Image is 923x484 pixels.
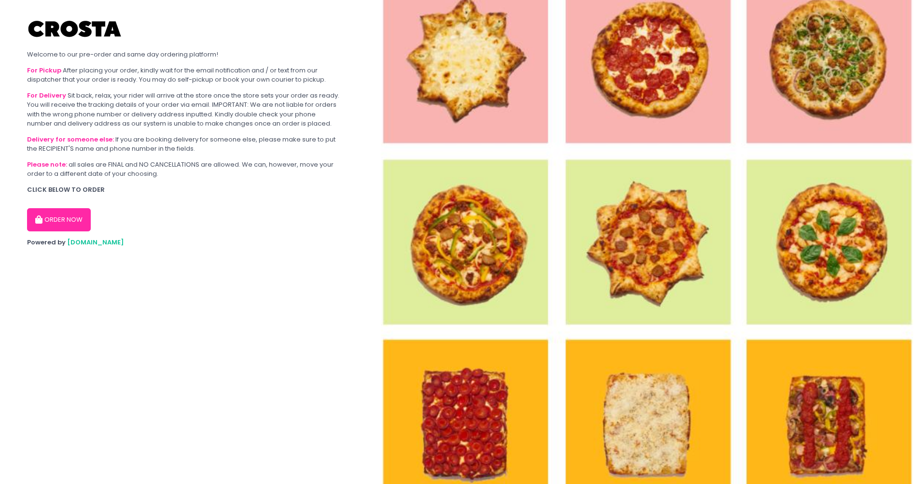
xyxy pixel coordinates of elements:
[27,160,342,179] div: all sales are FINAL and NO CANCELLATIONS are allowed. We can, however, move your order to a diffe...
[27,208,91,231] button: ORDER NOW
[27,14,124,43] img: Crosta Pizzeria
[27,135,114,144] b: Delivery for someone else:
[27,160,67,169] b: Please note:
[27,50,342,59] div: Welcome to our pre-order and same day ordering platform!
[27,238,342,247] div: Powered by
[27,91,66,100] b: For Delivery
[27,66,61,75] b: For Pickup
[27,91,342,128] div: Sit back, relax, your rider will arrive at the store once the store sets your order as ready. You...
[27,185,342,195] div: CLICK BELOW TO ORDER
[67,238,124,247] a: [DOMAIN_NAME]
[27,135,342,154] div: If you are booking delivery for someone else, please make sure to put the RECIPIENT'S name and ph...
[27,66,342,85] div: After placing your order, kindly wait for the email notification and / or text from our dispatche...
